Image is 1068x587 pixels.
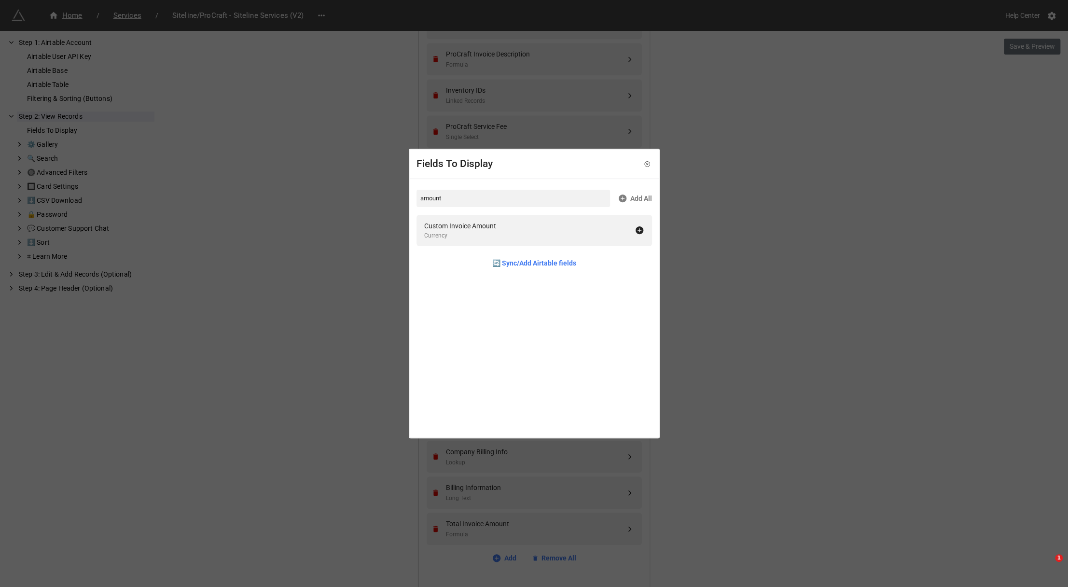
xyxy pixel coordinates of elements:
a: 🔄 Sync/Add Airtable fields [492,258,576,268]
div: Fields To Display [416,156,493,172]
iframe: Intercom live chat [1035,554,1058,577]
input: Search... [416,190,610,207]
span: 1 [1055,554,1063,562]
div: Currency [424,231,496,240]
div: Custom Invoice Amount [424,221,496,231]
